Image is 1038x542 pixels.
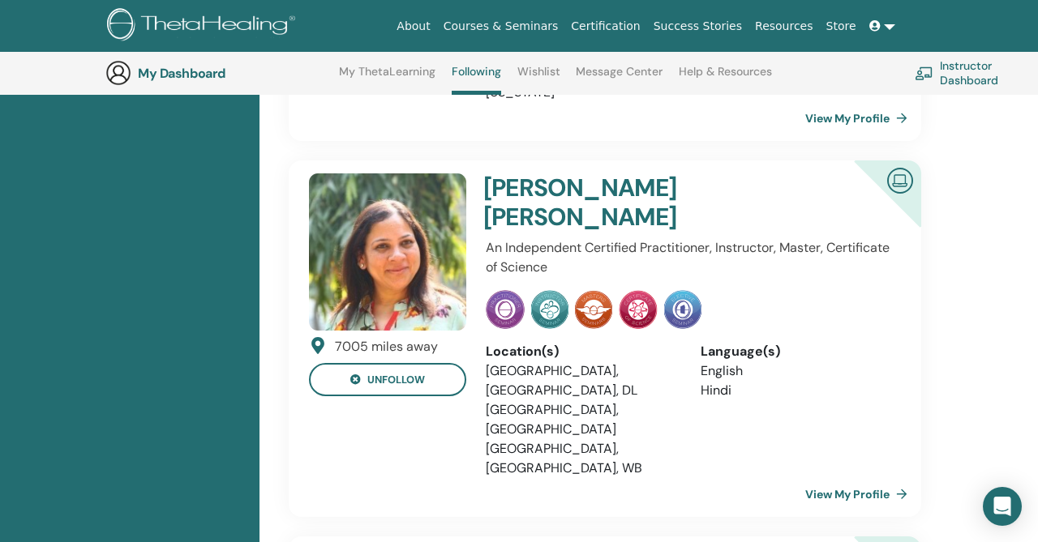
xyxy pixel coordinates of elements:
[915,66,933,80] img: chalkboard-teacher.svg
[486,439,676,478] li: [GEOGRAPHIC_DATA], [GEOGRAPHIC_DATA], WB
[983,487,1022,526] div: Open Intercom Messenger
[701,381,891,400] li: Hindi
[107,8,301,45] img: logo.png
[805,478,914,510] a: View My Profile
[452,65,501,95] a: Following
[309,173,466,331] img: default.jpg
[805,102,914,134] a: View My Profile
[701,361,891,381] li: English
[138,66,300,81] h3: My Dashboard
[486,361,676,400] li: [GEOGRAPHIC_DATA], [GEOGRAPHIC_DATA], DL
[105,60,131,86] img: generic-user-icon.jpg
[881,161,920,198] img: Certified Online Instructor
[390,11,436,41] a: About
[483,173,822,232] h4: [PERSON_NAME] [PERSON_NAME]
[486,238,891,277] p: An Independent Certified Practitioner, Instructor, Master, Certificate of Science
[679,65,772,91] a: Help & Resources
[486,400,676,439] li: [GEOGRAPHIC_DATA], [GEOGRAPHIC_DATA]
[517,65,560,91] a: Wishlist
[828,160,921,254] div: Certified Online Instructor
[820,11,863,41] a: Store
[339,65,435,91] a: My ThetaLearning
[647,11,748,41] a: Success Stories
[748,11,820,41] a: Resources
[576,65,663,91] a: Message Center
[335,337,438,356] div: 7005 miles away
[437,11,565,41] a: Courses & Seminars
[564,11,646,41] a: Certification
[701,342,891,361] div: Language(s)
[486,342,676,361] div: Location(s)
[309,363,466,396] button: unfollow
